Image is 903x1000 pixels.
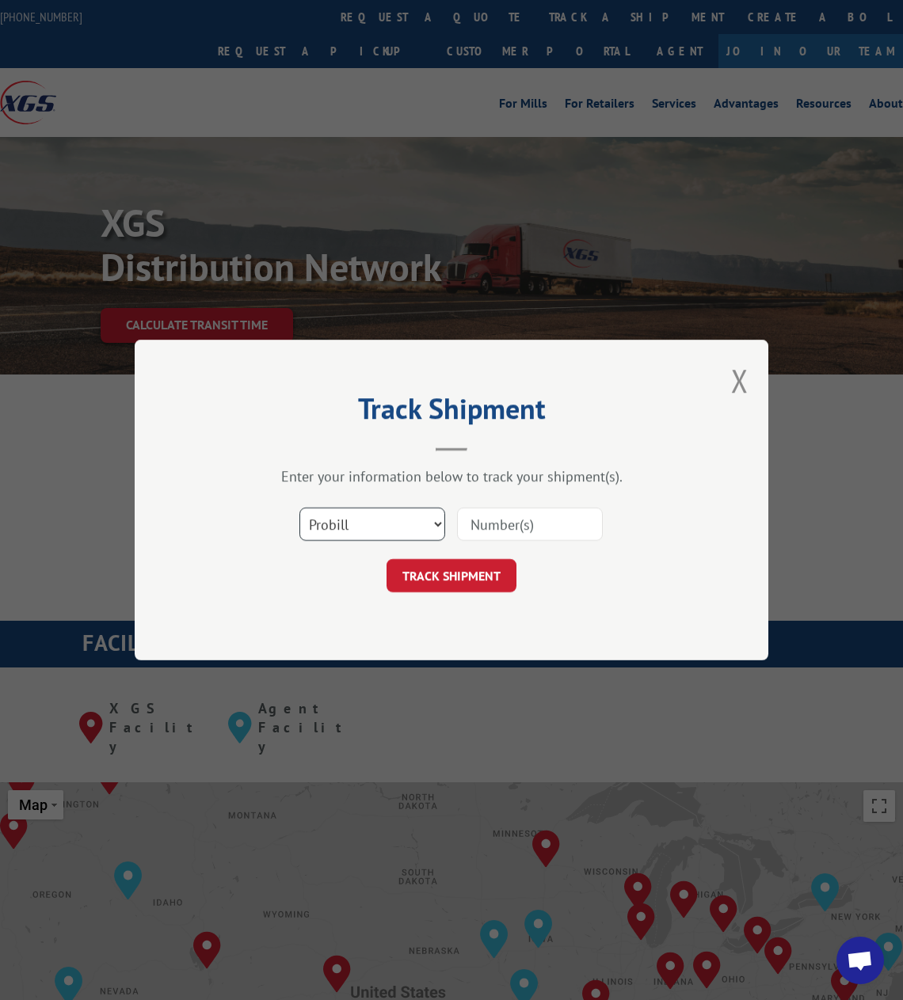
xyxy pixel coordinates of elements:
input: Number(s) [457,508,603,541]
a: Open chat [836,937,884,984]
button: TRACK SHIPMENT [387,559,516,592]
div: Enter your information below to track your shipment(s). [214,467,689,485]
button: Close modal [731,359,749,401]
h2: Track Shipment [214,397,689,428]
